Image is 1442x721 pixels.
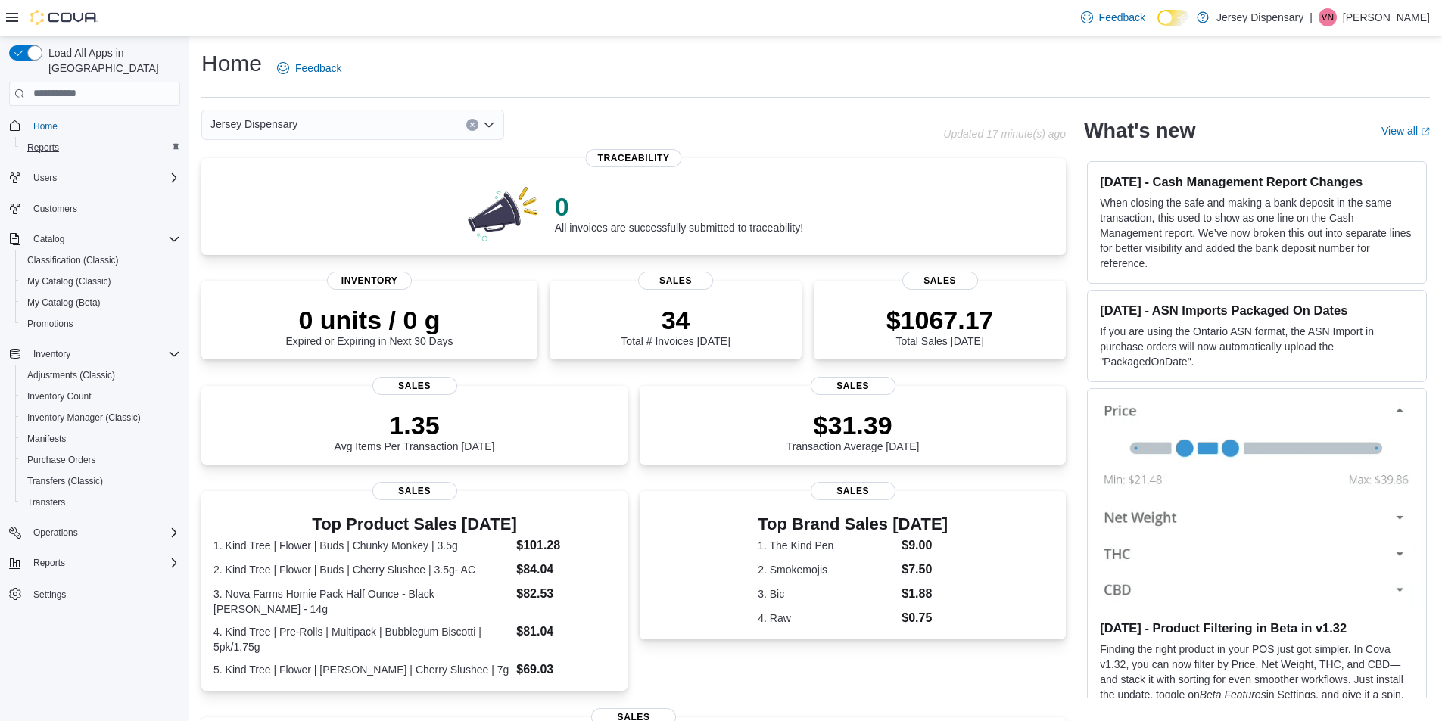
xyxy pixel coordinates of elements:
h3: [DATE] - ASN Imports Packaged On Dates [1100,303,1414,318]
span: Load All Apps in [GEOGRAPHIC_DATA] [42,45,180,76]
button: Transfers (Classic) [15,471,186,492]
span: Jersey Dispensary [210,115,297,133]
dt: 1. The Kind Pen [758,538,895,553]
span: Inventory Manager (Classic) [21,409,180,427]
span: Settings [27,584,180,603]
span: Adjustments (Classic) [21,366,180,384]
span: Users [27,169,180,187]
p: If you are using the Ontario ASN format, the ASN Import in purchase orders will now automatically... [1100,324,1414,369]
button: Catalog [3,228,186,250]
span: Reports [21,138,180,157]
a: Inventory Manager (Classic) [21,409,147,427]
h2: What's new [1084,119,1195,143]
button: Inventory Manager (Classic) [15,407,186,428]
a: My Catalog (Beta) [21,294,107,312]
div: Total Sales [DATE] [886,305,994,347]
span: Operations [33,527,78,539]
a: Manifests [21,430,72,448]
span: Classification (Classic) [27,254,119,266]
button: Adjustments (Classic) [15,365,186,386]
span: Promotions [27,318,73,330]
span: My Catalog (Beta) [21,294,180,312]
dd: $81.04 [516,623,615,641]
div: Expired or Expiring in Next 30 Days [286,305,453,347]
dd: $0.75 [902,609,948,627]
button: Operations [3,522,186,543]
span: Manifests [27,433,66,445]
button: Reports [3,552,186,573]
span: Adjustments (Classic) [27,369,115,381]
button: Reports [27,554,71,572]
a: Promotions [21,315,79,333]
span: Manifests [21,430,180,448]
dt: 2. Kind Tree | Flower | Buds | Cherry Slushee | 3.5g- AC [213,562,510,577]
span: Sales [811,482,895,500]
em: Beta Features [1200,688,1266,701]
span: Customers [33,203,77,215]
button: Inventory [3,343,186,365]
a: Inventory Count [21,387,98,406]
button: Inventory Count [15,386,186,407]
a: Purchase Orders [21,451,102,469]
input: Dark Mode [1157,10,1189,26]
span: Customers [27,199,180,218]
span: Sales [372,377,457,395]
span: Promotions [21,315,180,333]
button: Open list of options [483,119,495,131]
button: Reports [15,137,186,158]
span: Traceability [586,149,682,167]
dd: $69.03 [516,660,615,679]
span: Classification (Classic) [21,251,180,269]
nav: Complex example [9,109,180,645]
div: Transaction Average [DATE] [786,410,920,452]
h3: [DATE] - Cash Management Report Changes [1100,174,1414,189]
span: My Catalog (Beta) [27,297,101,309]
button: Operations [27,524,84,542]
button: Promotions [15,313,186,334]
a: Reports [21,138,65,157]
p: Updated 17 minute(s) ago [943,128,1066,140]
button: My Catalog (Classic) [15,271,186,292]
span: Inventory [27,345,180,363]
span: Home [33,120,58,132]
dt: 3. Bic [758,586,895,601]
span: Transfers [21,493,180,511]
dt: 1. Kind Tree | Flower | Buds | Chunky Monkey | 3.5g [213,538,510,553]
span: VN [1322,8,1335,26]
dd: $84.04 [516,561,615,579]
button: Inventory [27,345,76,363]
h3: [DATE] - Product Filtering in Beta in v1.32 [1100,620,1414,636]
h3: Top Brand Sales [DATE] [758,515,948,533]
button: My Catalog (Beta) [15,292,186,313]
p: | [1310,8,1313,26]
span: Inventory [327,272,412,290]
button: Home [3,115,186,137]
span: Sales [638,272,714,290]
button: Catalog [27,230,70,248]
a: Feedback [1075,2,1151,33]
span: Inventory Count [27,390,92,402]
img: Cova [30,10,98,25]
a: Home [27,117,64,135]
span: Reports [27,141,59,154]
dt: 3. Nova Farms Homie Pack Half Ounce - Black [PERSON_NAME] - 14g [213,586,510,617]
button: Manifests [15,428,186,449]
span: Users [33,172,57,184]
span: Reports [27,554,180,572]
p: 34 [621,305,730,335]
span: My Catalog (Classic) [21,272,180,291]
button: Classification (Classic) [15,250,186,271]
p: $31.39 [786,410,920,440]
button: Transfers [15,492,186,513]
a: Transfers (Classic) [21,472,109,490]
span: Sales [902,272,978,290]
p: 0 units / 0 g [286,305,453,335]
a: Feedback [271,53,347,83]
dt: 4. Kind Tree | Pre-Rolls | Multipack | Bubblegum Biscotti | 5pk/1.75g [213,624,510,654]
div: All invoices are successfully submitted to traceability! [555,191,803,234]
button: Users [3,167,186,188]
p: 1.35 [335,410,495,440]
span: Transfers (Classic) [27,475,103,487]
a: View allExternal link [1381,125,1430,137]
